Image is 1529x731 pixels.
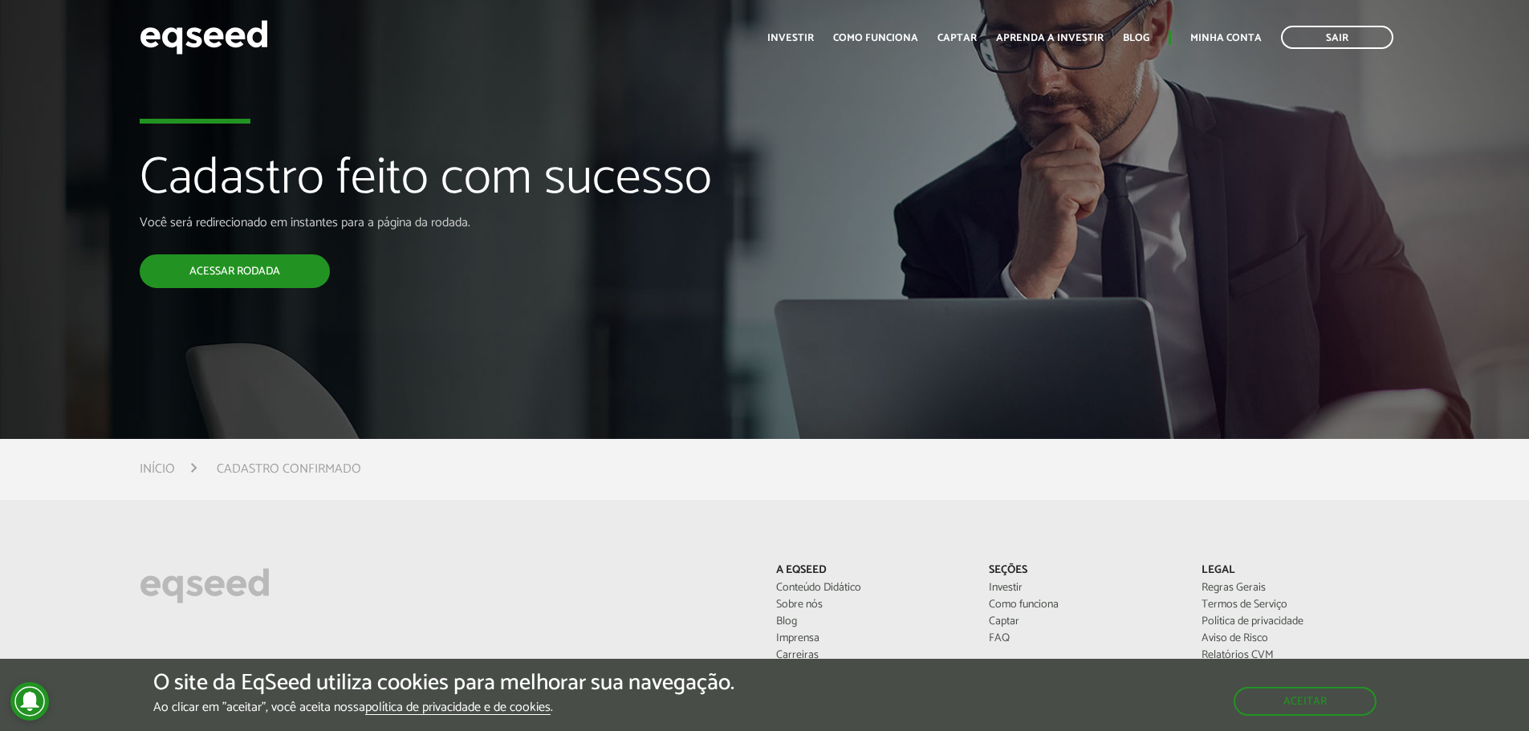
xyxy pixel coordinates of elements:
a: Sair [1281,26,1393,49]
a: Política de privacidade [1202,616,1390,627]
a: Como funciona [833,33,918,43]
img: EqSeed [140,16,268,59]
a: Carreiras [776,650,965,661]
a: Captar [937,33,977,43]
button: Aceitar [1234,687,1377,716]
p: Ao clicar em "aceitar", você aceita nossa . [153,700,734,715]
a: Regras Gerais [1202,583,1390,594]
a: Aviso de Risco [1202,633,1390,644]
a: Como funciona [989,599,1177,611]
a: Aprenda a investir [996,33,1104,43]
p: Legal [1202,564,1390,578]
a: Acessar rodada [140,254,330,288]
a: Blog [776,616,965,627]
p: A EqSeed [776,564,965,578]
a: Termos de Serviço [1202,599,1390,611]
a: Blog [1123,33,1149,43]
a: Imprensa [776,633,965,644]
a: Conteúdo Didático [776,583,965,594]
a: Investir [767,33,814,43]
a: política de privacidade e de cookies [365,701,551,715]
img: EqSeed Logo [140,564,270,607]
a: Investir [989,583,1177,594]
a: Início [140,463,175,476]
h1: Cadastro feito com sucesso [140,151,880,215]
p: Você será redirecionado em instantes para a página da rodada. [140,215,880,230]
a: Minha conta [1190,33,1262,43]
li: Cadastro confirmado [217,458,361,480]
p: Seções [989,564,1177,578]
a: Captar [989,616,1177,627]
h5: O site da EqSeed utiliza cookies para melhorar sua navegação. [153,671,734,696]
a: FAQ [989,633,1177,644]
a: Relatórios CVM [1202,650,1390,661]
a: Sobre nós [776,599,965,611]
